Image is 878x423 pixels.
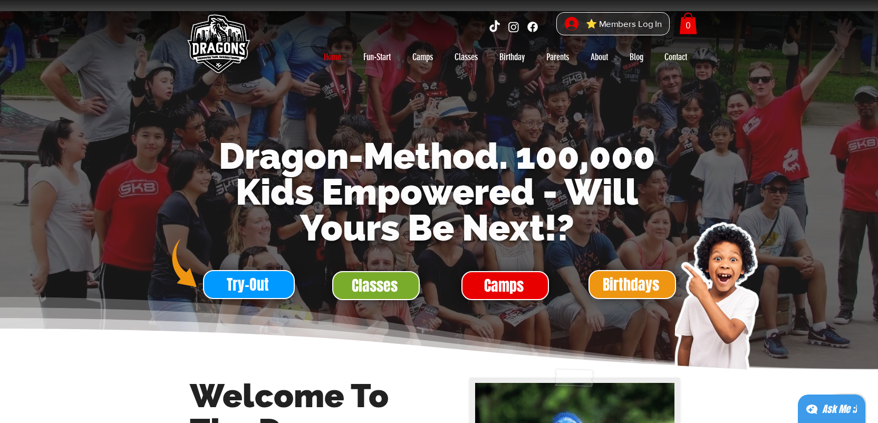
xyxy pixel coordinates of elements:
img: Skate Dragons logo with the slogan 'Empowering Youth, Enriching Families' in Singapore. [181,8,255,82]
text: 0 [686,21,690,30]
p: Blog [624,49,649,65]
span: Camps [484,275,524,296]
span: Classes [352,275,398,296]
p: Classes [449,49,483,65]
a: Classes [444,49,489,65]
button: ⭐ Members Log In [557,13,669,35]
a: Try-Out [203,270,295,299]
a: About [580,49,619,65]
p: Parents [541,49,574,65]
span: Try-Out [227,274,269,295]
a: Camps [461,271,549,300]
p: About [585,49,613,65]
nav: Site [313,49,698,65]
p: Fun-Start [358,49,396,65]
p: Birthday [494,49,530,65]
ul: Social Bar [488,20,539,34]
span: ⭐ Members Log In [582,16,665,32]
p: Contact [659,49,692,65]
a: Contact [654,49,698,65]
p: Camps [407,49,438,65]
a: Cart with 0 items [679,13,697,34]
a: Blog [619,49,654,65]
a: Classes [332,271,420,300]
a: Home [313,49,352,65]
a: Fun-Start [352,49,402,65]
div: Ask Me ;) [822,402,857,417]
p: Home [319,49,346,65]
a: Birthdays [588,270,676,299]
span: Dragon-Method. 100,000 Kids Empowered - Will Yours Be Next!? [219,135,655,249]
a: Birthday [489,49,536,65]
a: Camps [402,49,444,65]
span: Birthdays [603,274,659,295]
a: Parents [536,49,580,65]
